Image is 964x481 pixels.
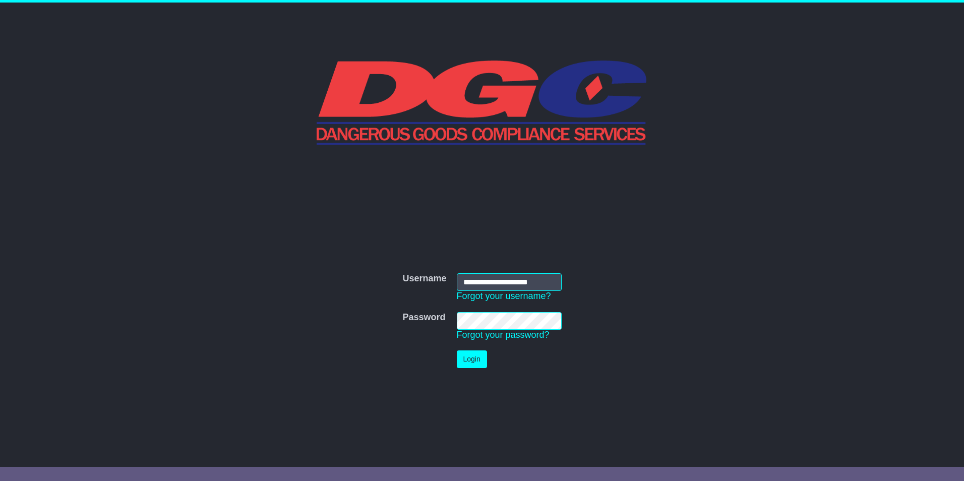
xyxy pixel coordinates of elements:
[402,273,446,284] label: Username
[457,291,551,301] a: Forgot your username?
[457,350,487,368] button: Login
[457,330,550,340] a: Forgot your password?
[317,59,648,145] img: DGC QLD
[402,312,445,323] label: Password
